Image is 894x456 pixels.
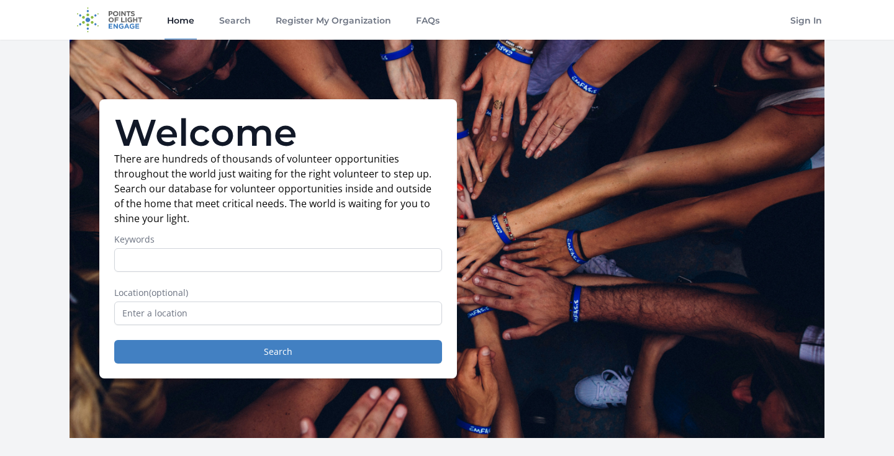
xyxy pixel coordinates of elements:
h1: Welcome [114,114,442,151]
button: Search [114,340,442,364]
span: (optional) [149,287,188,298]
p: There are hundreds of thousands of volunteer opportunities throughout the world just waiting for ... [114,151,442,226]
label: Location [114,287,442,299]
input: Enter a location [114,302,442,325]
label: Keywords [114,233,442,246]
